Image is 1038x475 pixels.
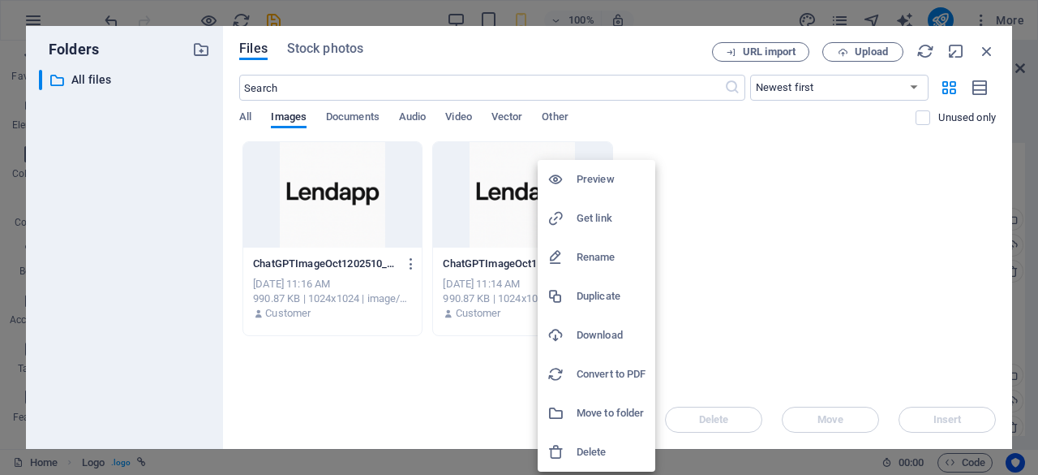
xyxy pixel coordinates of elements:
[577,170,646,189] h6: Preview
[577,365,646,384] h6: Convert to PDF
[577,404,646,423] h6: Move to folder
[577,287,646,306] h6: Duplicate
[577,326,646,345] h6: Download
[577,209,646,228] h6: Get link
[577,248,646,267] h6: Rename
[577,443,646,462] h6: Delete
